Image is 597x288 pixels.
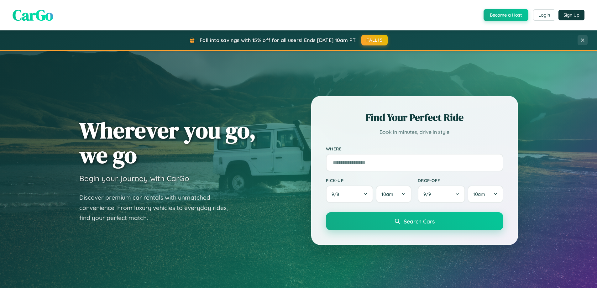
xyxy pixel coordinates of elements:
[468,186,503,203] button: 10am
[326,146,503,151] label: Where
[558,10,584,20] button: Sign Up
[423,191,434,197] span: 9 / 9
[418,178,503,183] label: Drop-off
[418,186,465,203] button: 9/9
[326,186,374,203] button: 9/8
[79,174,189,183] h3: Begin your journey with CarGo
[361,35,388,45] button: FALL15
[381,191,393,197] span: 10am
[484,9,528,21] button: Become a Host
[326,212,503,230] button: Search Cars
[326,178,411,183] label: Pick-up
[326,128,503,137] p: Book in minutes, drive in style
[332,191,342,197] span: 9 / 8
[533,9,555,21] button: Login
[376,186,411,203] button: 10am
[200,37,357,43] span: Fall into savings with 15% off for all users! Ends [DATE] 10am PT.
[404,218,435,225] span: Search Cars
[326,111,503,124] h2: Find Your Perfect Ride
[13,5,53,25] span: CarGo
[79,192,236,223] p: Discover premium car rentals with unmatched convenience. From luxury vehicles to everyday rides, ...
[473,191,485,197] span: 10am
[79,118,256,167] h1: Wherever you go, we go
